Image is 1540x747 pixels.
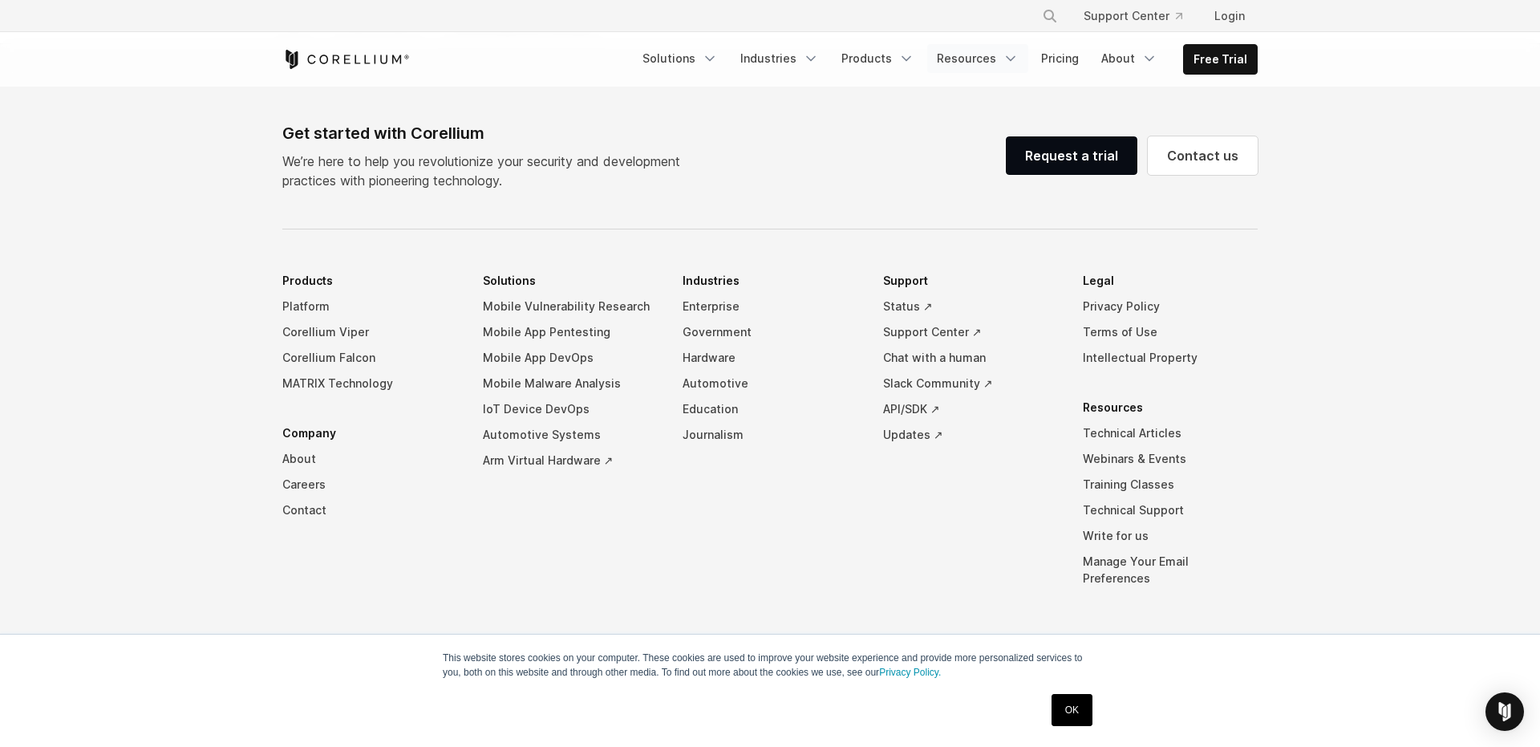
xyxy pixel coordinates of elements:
a: Mobile App DevOps [483,345,658,371]
a: Education [683,396,857,422]
a: Resources [927,44,1028,73]
p: We’re here to help you revolutionize your security and development practices with pioneering tech... [282,152,693,190]
a: Updates ↗ [883,422,1058,448]
a: OK [1052,694,1092,726]
a: Technical Articles [1083,420,1258,446]
a: Webinars & Events [1083,446,1258,472]
a: Chat with a human [883,345,1058,371]
div: Navigation Menu [282,268,1258,615]
a: Government [683,319,857,345]
a: API/SDK ↗ [883,396,1058,422]
a: Login [1202,2,1258,30]
a: Arm Virtual Hardware ↗ [483,448,658,473]
div: Navigation Menu [1023,2,1258,30]
a: Free Trial [1184,45,1257,74]
a: Contact [282,497,457,523]
a: Corellium Home [282,50,410,69]
a: Technical Support [1083,497,1258,523]
a: Support Center ↗ [883,319,1058,345]
a: Platform [282,294,457,319]
div: Open Intercom Messenger [1485,692,1524,731]
a: Industries [731,44,829,73]
a: Terms of Use [1083,319,1258,345]
div: Navigation Menu [633,44,1258,75]
a: Enterprise [683,294,857,319]
a: Mobile App Pentesting [483,319,658,345]
a: Training Classes [1083,472,1258,497]
a: Slack Community ↗ [883,371,1058,396]
a: Corellium Falcon [282,345,457,371]
a: About [1092,44,1167,73]
a: Automotive [683,371,857,396]
a: Support Center [1071,2,1195,30]
a: Automotive Systems [483,422,658,448]
a: Careers [282,472,457,497]
div: Get started with Corellium [282,121,693,145]
a: Hardware [683,345,857,371]
a: Status ↗ [883,294,1058,319]
a: Privacy Policy [1083,294,1258,319]
a: Corellium Viper [282,319,457,345]
a: MATRIX Technology [282,371,457,396]
a: Contact us [1148,136,1258,175]
a: Mobile Vulnerability Research [483,294,658,319]
a: Solutions [633,44,727,73]
p: This website stores cookies on your computer. These cookies are used to improve your website expe... [443,651,1097,680]
a: Mobile Malware Analysis [483,371,658,396]
button: Search [1035,2,1064,30]
a: Request a trial [1006,136,1137,175]
a: About [282,446,457,472]
a: Write for us [1083,523,1258,549]
a: Pricing [1031,44,1088,73]
a: Products [832,44,924,73]
a: Manage Your Email Preferences [1083,549,1258,591]
a: Privacy Policy. [879,667,941,678]
a: IoT Device DevOps [483,396,658,422]
a: Intellectual Property [1083,345,1258,371]
a: Journalism [683,422,857,448]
